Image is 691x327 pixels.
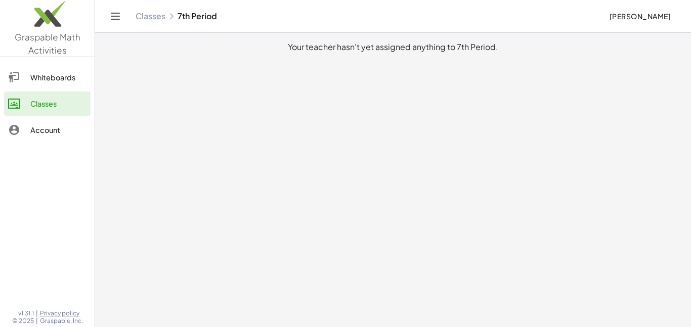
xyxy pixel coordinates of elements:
span: © 2025 [12,317,34,325]
button: Toggle navigation [107,8,123,24]
span: | [36,309,38,317]
span: Graspable Math Activities [15,31,80,56]
div: Classes [30,98,87,110]
a: Account [4,118,91,142]
a: Classes [4,91,91,116]
span: Graspable, Inc. [40,317,83,325]
a: Whiteboards [4,65,91,89]
span: v1.31.1 [18,309,34,317]
div: Account [30,124,87,136]
div: Your teacher hasn't yet assigned anything to 7th Period. [103,41,683,53]
a: Privacy policy [40,309,83,317]
button: [PERSON_NAME] [601,7,679,25]
span: | [36,317,38,325]
div: Whiteboards [30,71,87,83]
span: [PERSON_NAME] [609,12,671,21]
a: Classes [136,11,165,21]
